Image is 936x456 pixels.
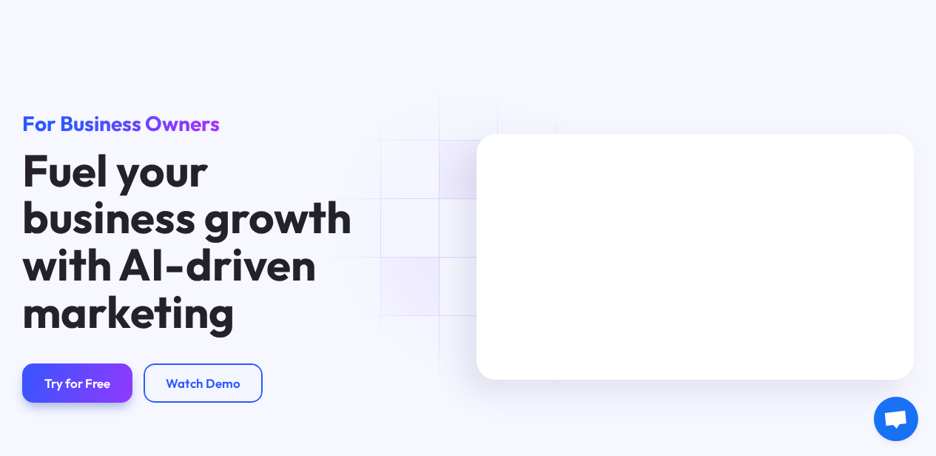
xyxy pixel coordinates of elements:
[22,363,132,403] a: Try for Free
[44,375,110,391] div: Try for Free
[22,110,220,136] span: For Business Owners
[477,134,914,380] iframe: KeywordSearch Homepage Welcome
[874,397,918,441] div: Open de chat
[22,147,383,336] h1: Fuel your business growth with AI-driven marketing
[166,375,240,391] div: Watch Demo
